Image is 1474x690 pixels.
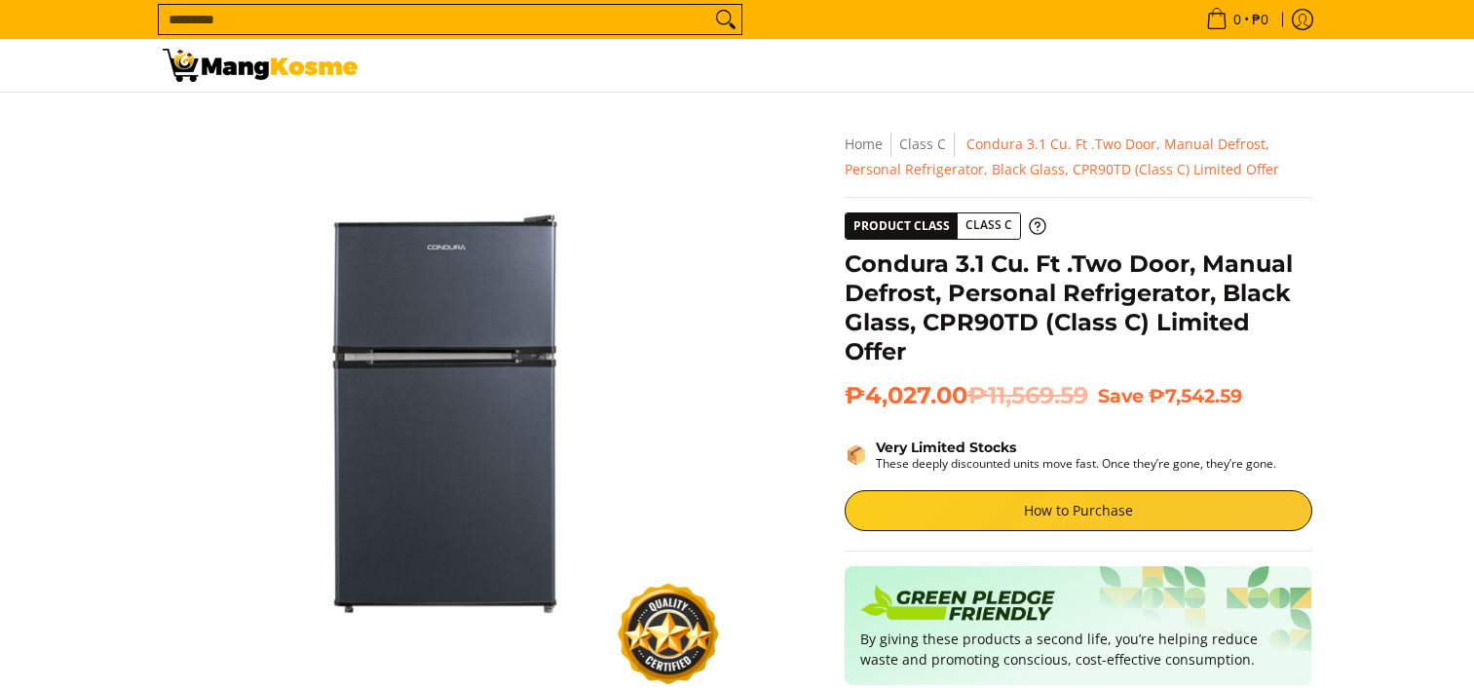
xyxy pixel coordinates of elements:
[377,39,1312,92] nav: Main Menu
[845,249,1312,366] h1: Condura 3.1 Cu. Ft .Two Door, Manual Defrost, Personal Refrigerator, Black Glass, CPR90TD (Class ...
[211,180,679,648] img: condura-3.1-cubic-feet-refrigerator-class-c-full-view-mang-kosme
[1098,384,1144,407] span: Save
[1249,13,1271,26] span: ₱0
[860,582,1055,629] img: Badge sustainability green pledge friendly
[845,490,1312,531] a: How to Purchase
[876,456,1276,471] p: These deeply discounted units move fast. Once they’re gone, they’re gone.
[845,134,883,153] a: Home
[958,213,1020,238] span: Class C
[845,381,1088,410] span: ₱4,027.00
[845,134,1279,178] span: Condura 3.1 Cu. Ft .Two Door, Manual Defrost, Personal Refrigerator, Black Glass, CPR90TD (Class ...
[163,49,358,82] img: UNTIL SUPPLIES LAST: Condura 2-Door Personal (Class C) l Mang Kosme
[846,213,958,239] span: Product Class
[845,212,1046,240] a: Product Class Class C
[876,439,1016,456] strong: Very Limited Stocks
[1149,384,1242,407] span: ₱7,542.59
[1230,13,1244,26] span: 0
[860,629,1297,670] p: By giving these products a second life, you’re helping reduce waste and promoting conscious, cost...
[845,132,1312,182] nav: Breadcrumbs
[899,134,946,153] a: Class C
[710,5,741,34] button: Search
[1200,9,1274,30] span: •
[967,381,1088,410] del: ₱11,569.59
